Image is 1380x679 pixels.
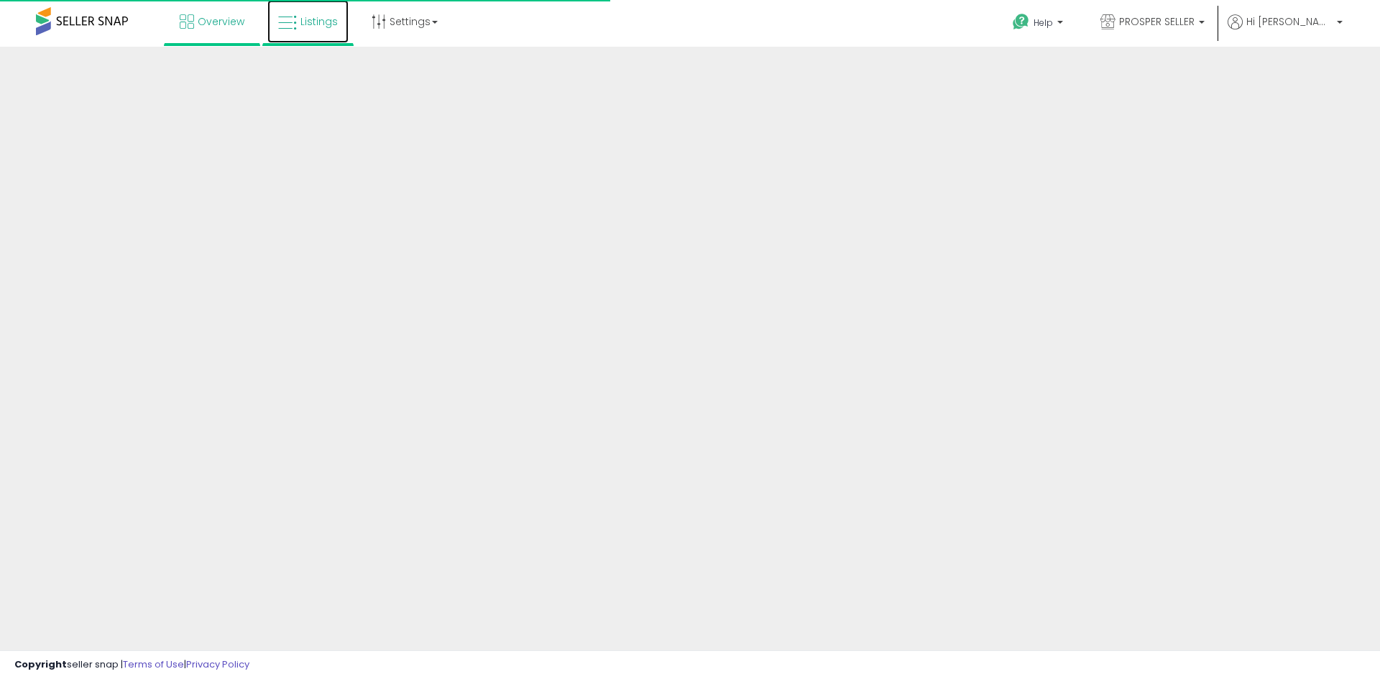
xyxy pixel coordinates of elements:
[1034,17,1053,29] span: Help
[1228,14,1343,47] a: Hi [PERSON_NAME]
[198,14,244,29] span: Overview
[1012,13,1030,31] i: Get Help
[1246,14,1333,29] span: Hi [PERSON_NAME]
[1119,14,1195,29] span: PROSPER SELLER
[1001,2,1077,47] a: Help
[300,14,338,29] span: Listings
